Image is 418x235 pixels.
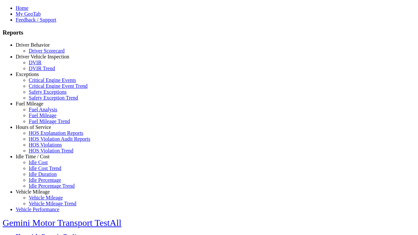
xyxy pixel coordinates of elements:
[29,171,57,177] a: Idle Duration
[29,89,67,95] a: Safety Exceptions
[29,201,76,206] a: Vehicle Mileage Trend
[16,42,50,48] a: Driver Behavior
[29,66,55,71] a: DVIR Trend
[29,183,74,189] a: Idle Percentage Trend
[16,11,41,17] a: My GeoTab
[29,142,62,148] a: HOS Violations
[16,207,59,212] a: Vehicle Performance
[16,54,69,59] a: Driver Vehicle Inspection
[29,118,70,124] a: Fuel Mileage Trend
[29,148,73,153] a: HOS Violation Trend
[29,165,61,171] a: Idle Cost Trend
[16,154,50,159] a: Idle Time / Cost
[29,77,76,83] a: Critical Engine Events
[16,124,51,130] a: Hours of Service
[16,17,56,23] a: Feedback / Support
[16,5,28,11] a: Home
[29,160,48,165] a: Idle Cost
[29,60,41,65] a: DVIR
[16,189,50,195] a: Vehicle Mileage
[3,29,415,36] h3: Reports
[29,177,61,183] a: Idle Percentage
[29,195,63,200] a: Vehicle Mileage
[29,113,56,118] a: Fuel Mileage
[29,107,57,112] a: Fuel Analysis
[16,71,39,77] a: Exceptions
[3,218,121,228] a: Gemini Motor Transport TestAll
[29,130,83,136] a: HOS Explanation Reports
[29,83,88,89] a: Critical Engine Event Trend
[16,101,43,106] a: Fuel Mileage
[29,48,65,54] a: Driver Scorecard
[29,136,90,142] a: HOS Violation Audit Reports
[29,95,78,101] a: Safety Exception Trend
